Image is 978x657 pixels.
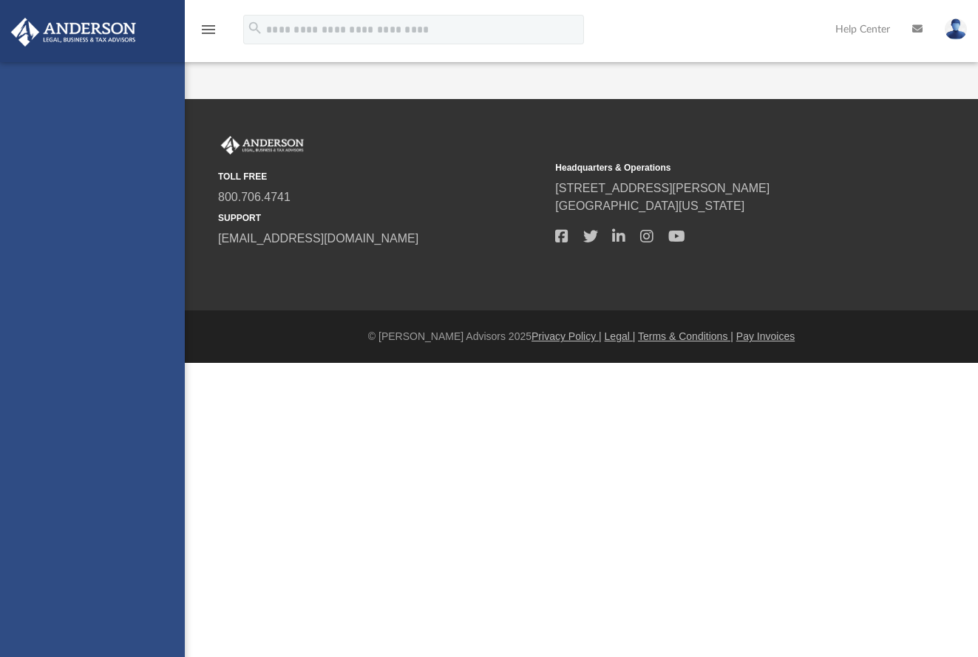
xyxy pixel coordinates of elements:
[945,18,967,40] img: User Pic
[200,21,217,38] i: menu
[218,136,307,155] img: Anderson Advisors Platinum Portal
[218,232,418,245] a: [EMAIL_ADDRESS][DOMAIN_NAME]
[555,182,770,194] a: [STREET_ADDRESS][PERSON_NAME]
[638,330,733,342] a: Terms & Conditions |
[555,161,882,174] small: Headquarters & Operations
[532,330,602,342] a: Privacy Policy |
[218,191,291,203] a: 800.706.4741
[7,18,140,47] img: Anderson Advisors Platinum Portal
[555,200,744,212] a: [GEOGRAPHIC_DATA][US_STATE]
[218,211,545,225] small: SUPPORT
[185,329,978,344] div: © [PERSON_NAME] Advisors 2025
[218,170,545,183] small: TOLL FREE
[200,28,217,38] a: menu
[247,20,263,36] i: search
[605,330,636,342] a: Legal |
[736,330,795,342] a: Pay Invoices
